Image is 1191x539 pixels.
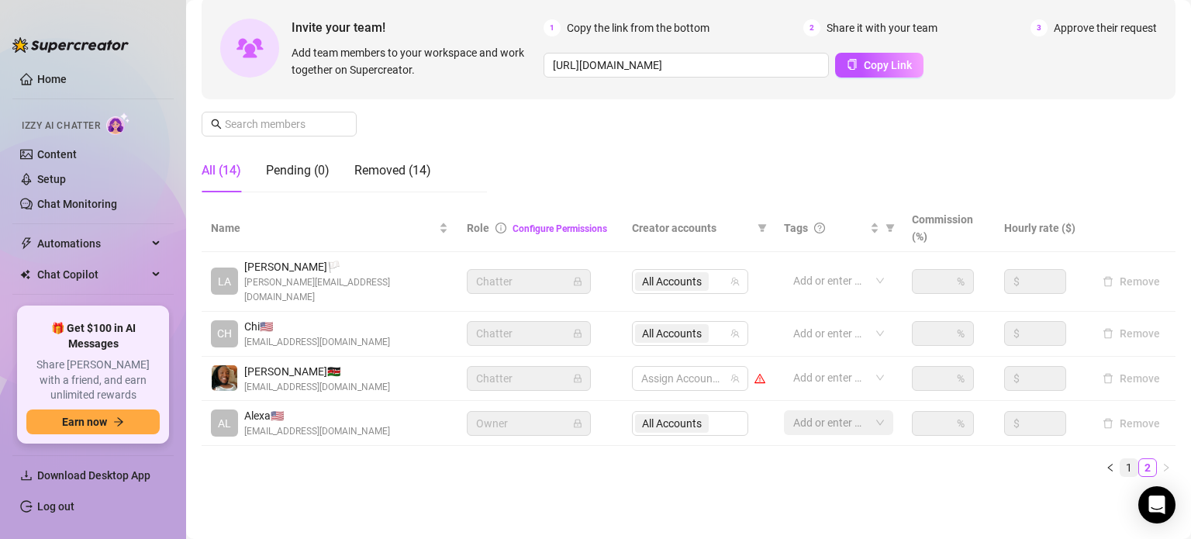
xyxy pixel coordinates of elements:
span: LA [218,273,231,290]
span: All Accounts [635,324,709,343]
button: Remove [1096,369,1166,388]
span: All Accounts [642,325,702,342]
span: team [730,277,740,286]
span: copy [847,59,858,70]
span: Earn now [62,416,107,428]
button: Remove [1096,272,1166,291]
button: Remove [1096,324,1166,343]
span: Name [211,219,436,237]
li: Next Page [1157,458,1175,477]
span: Download Desktop App [37,469,150,482]
button: Earn nowarrow-right [26,409,160,434]
li: 2 [1138,458,1157,477]
span: filter [882,216,898,240]
span: lock [573,374,582,383]
span: Copy the link from the bottom [567,19,709,36]
span: All Accounts [635,272,709,291]
span: team [730,329,740,338]
span: right [1162,463,1171,472]
span: warning [754,373,765,384]
span: left [1106,463,1115,472]
span: 🎁 Get $100 in AI Messages [26,321,160,351]
span: All Accounts [642,273,702,290]
span: thunderbolt [20,237,33,250]
div: Open Intercom Messenger [1138,486,1175,523]
span: [EMAIL_ADDRESS][DOMAIN_NAME] [244,380,390,395]
span: 2 [803,19,820,36]
span: Creator accounts [632,219,751,237]
th: Hourly rate ($) [995,205,1087,252]
span: lock [573,419,582,428]
span: Owner [476,412,582,435]
span: Chatter [476,322,582,345]
span: lock [573,329,582,338]
span: Chatter [476,367,582,390]
span: filter [758,223,767,233]
span: Alexa 🇺🇸 [244,407,390,424]
a: 2 [1139,459,1156,476]
span: team [730,374,740,383]
a: Configure Permissions [513,223,607,234]
span: [PERSON_NAME] 🏳️ [244,258,448,275]
span: Approve their request [1054,19,1157,36]
span: Invite your team! [292,18,544,37]
button: Copy Link [835,53,923,78]
span: 1 [544,19,561,36]
span: lock [573,277,582,286]
span: 3 [1030,19,1048,36]
a: Log out [37,500,74,513]
span: Share [PERSON_NAME] with a friend, and earn unlimited rewards [26,358,160,403]
span: CH [217,325,232,342]
a: Chat Monitoring [37,198,117,210]
span: [PERSON_NAME] 🇰🇪 [244,363,390,380]
li: 1 [1120,458,1138,477]
img: AI Chatter [106,112,130,135]
span: Chi 🇺🇸 [244,318,390,335]
a: Content [37,148,77,161]
th: Name [202,205,457,252]
input: Search members [225,116,335,133]
img: Timothy Mutisya Serah [212,365,237,391]
button: left [1101,458,1120,477]
a: 1 [1120,459,1137,476]
img: Chat Copilot [20,269,30,280]
div: All (14) [202,161,241,180]
span: Chat Copilot [37,262,147,287]
span: [EMAIL_ADDRESS][DOMAIN_NAME] [244,424,390,439]
span: Share it with your team [827,19,937,36]
span: Add team members to your workspace and work together on Supercreator. [292,44,537,78]
div: Removed (14) [354,161,431,180]
span: Izzy AI Chatter [22,119,100,133]
li: Previous Page [1101,458,1120,477]
span: Role [467,222,489,234]
span: AL [218,415,231,432]
a: Home [37,73,67,85]
img: logo-BBDzfeDw.svg [12,37,129,53]
span: filter [885,223,895,233]
a: Setup [37,173,66,185]
button: Remove [1096,414,1166,433]
span: info-circle [495,223,506,233]
span: Copy Link [864,59,912,71]
th: Commission (%) [903,205,995,252]
span: download [20,469,33,482]
span: question-circle [814,223,825,233]
span: search [211,119,222,130]
div: Pending (0) [266,161,330,180]
span: Tags [784,219,808,237]
span: Automations [37,231,147,256]
span: [EMAIL_ADDRESS][DOMAIN_NAME] [244,335,390,350]
span: [PERSON_NAME][EMAIL_ADDRESS][DOMAIN_NAME] [244,275,448,305]
span: Chatter [476,270,582,293]
span: arrow-right [113,416,124,427]
button: right [1157,458,1175,477]
span: filter [754,216,770,240]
